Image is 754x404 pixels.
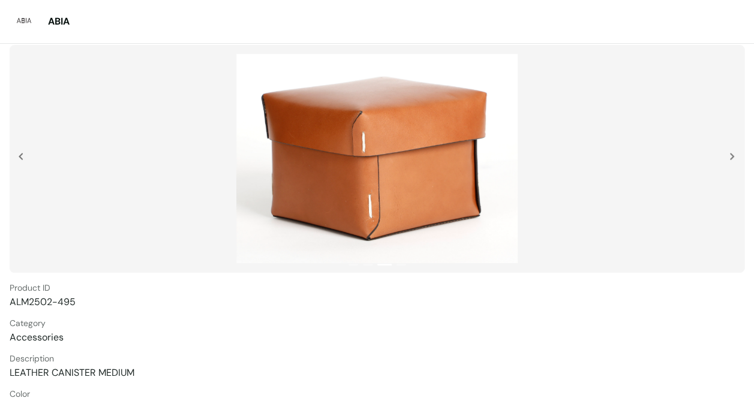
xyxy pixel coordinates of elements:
button: 3 [377,264,392,266]
img: 6a906655-104a-4108-8420-5568fa19ca45 [12,10,36,34]
span: Accessories [10,331,744,343]
button: 1 [349,264,358,266]
button: 2 [363,264,373,266]
button: 4 [396,264,406,266]
span: Product ID [10,282,744,293]
span: Color [10,388,744,399]
img: 1iXN1vQnL93Sly2tp5gZdOCkLDXXBTSgBZsUPNcHDKDn+5ELF7g1yYvXVEkKmvRWZKcQRrDyOUyzO6P5j+usZkj6Qm3KTBTXX... [729,153,734,160]
span: LEATHER CANISTER MEDIUM [10,366,744,379]
img: Product images [233,51,521,267]
span: ABIA [48,16,70,28]
span: Category [10,318,744,328]
span: ALM2502-495 [10,296,744,308]
img: jS538UXRZ47CFcZgAAAABJRU5ErkJggg== [19,153,23,160]
span: Description [10,353,744,364]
